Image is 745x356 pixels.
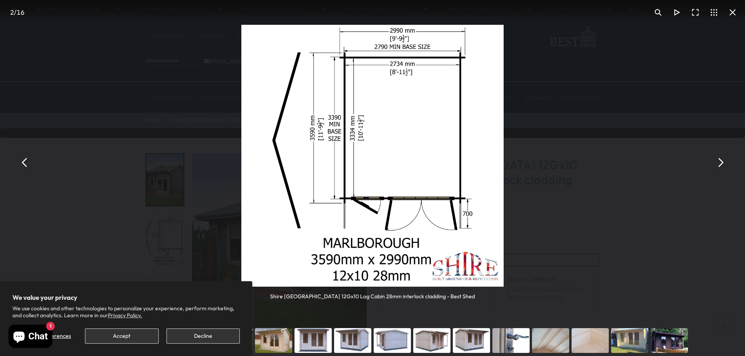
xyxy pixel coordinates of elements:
[16,153,34,172] button: Previous
[108,312,142,319] a: Privacy Policy.
[85,328,158,344] button: Accept
[12,305,240,319] p: We use cookies and other technologies to personalize your experience, perform marketing, and coll...
[17,8,24,16] span: 16
[12,294,240,301] h2: We value your privacy
[6,325,55,350] inbox-online-store-chat: Shopify online store chat
[10,8,14,16] span: 2
[270,287,475,300] div: Shire [GEOGRAPHIC_DATA] 12Gx10 Log Cabin 28mm interlock cladding - Best Shed
[649,3,667,22] button: Toggle zoom level
[711,153,729,172] button: Next
[3,3,31,22] div: /
[705,3,723,22] button: Toggle thumbnails
[723,3,742,22] button: Close
[166,328,240,344] button: Decline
